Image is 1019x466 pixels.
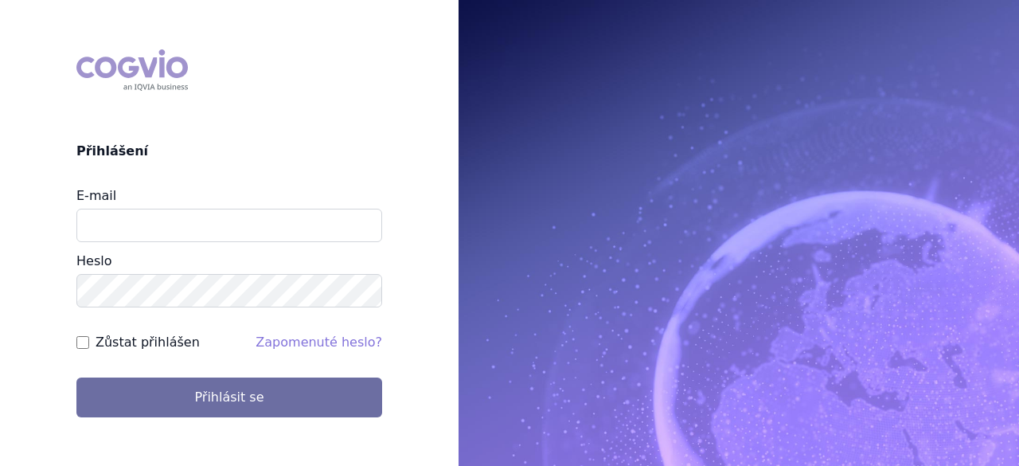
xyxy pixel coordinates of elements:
[76,188,116,203] label: E-mail
[76,49,188,91] div: COGVIO
[76,253,111,268] label: Heslo
[76,378,382,417] button: Přihlásit se
[256,335,382,350] a: Zapomenuté heslo?
[76,142,382,161] h2: Přihlášení
[96,333,200,352] label: Zůstat přihlášen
